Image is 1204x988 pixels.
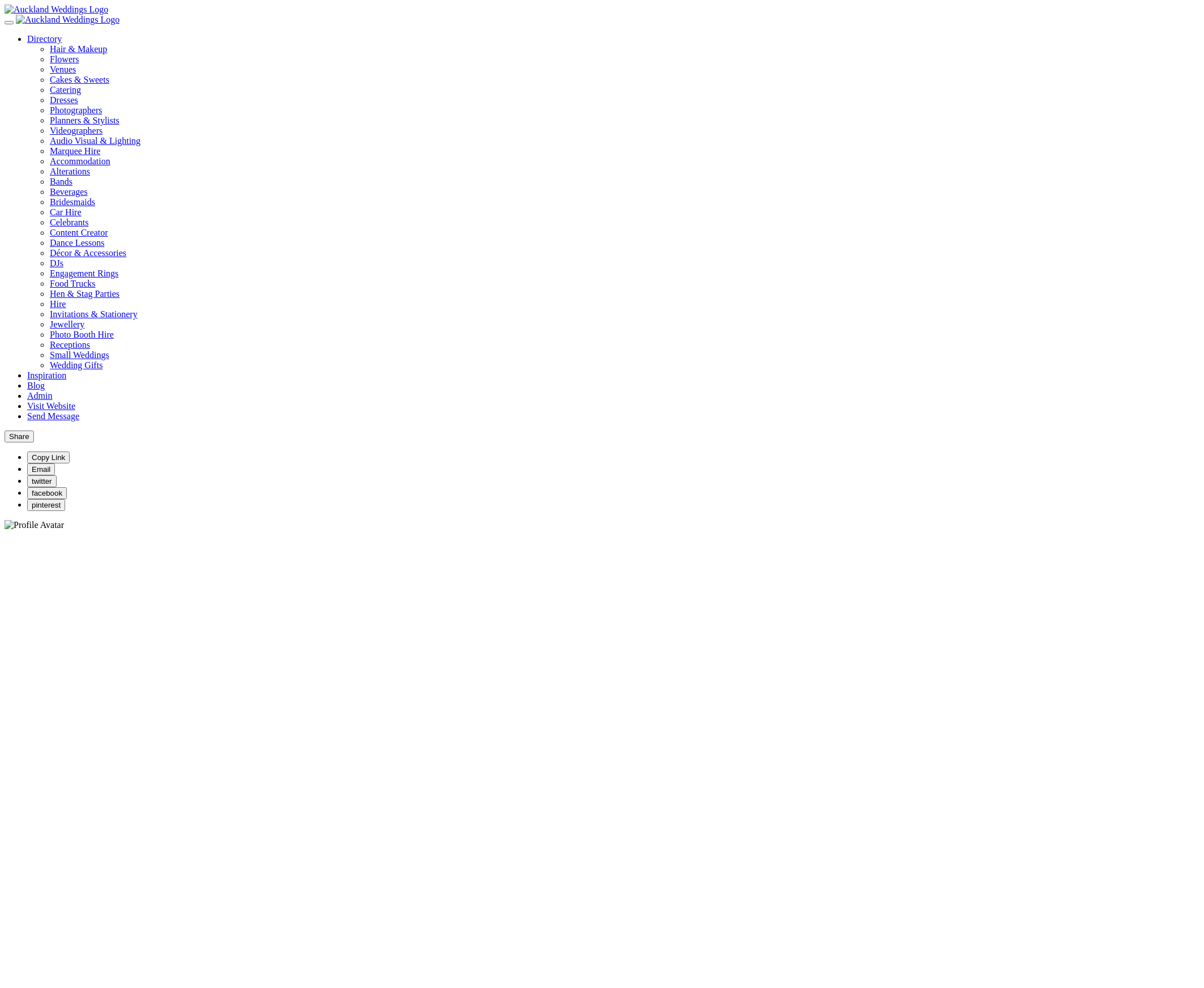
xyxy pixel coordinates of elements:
[50,85,1199,95] a: Catering
[5,21,14,24] button: Menu
[27,391,52,401] a: Admin
[27,370,66,380] a: Inspiration
[27,34,62,44] a: Directory
[50,238,104,248] a: Dance Lessons
[50,269,118,278] a: Engagement Rings
[50,146,1199,156] a: Marquee Hire
[5,5,108,15] img: Auckland Weddings Logo
[5,431,34,442] button: Share
[50,187,88,197] a: Beverages
[50,289,119,299] a: Hen & Stag Parties
[50,197,95,207] a: Bridesmaids
[50,126,1199,136] a: Videographers
[27,452,70,463] button: Copy Link
[9,432,29,441] span: Share
[50,228,108,237] a: Content Creator
[50,116,1199,126] a: Planners & Stylists
[50,75,1199,85] a: Cakes & Sweets
[50,167,90,176] a: Alterations
[5,452,1199,511] ul: Share
[50,136,1199,146] a: Audio Visual & Lighting
[50,350,109,360] a: Small Weddings
[50,95,1199,105] a: Dresses
[27,401,75,411] a: Visit Website
[50,309,138,319] a: Invitations & Stationery
[50,44,1199,54] a: Hair & Makeup
[50,258,63,268] a: DJs
[50,248,126,258] a: Décor & Accessories
[50,299,66,309] a: Hire
[50,360,103,370] a: Wedding Gifts
[16,15,119,25] img: Auckland Weddings Logo
[27,411,79,421] a: Send Message
[27,381,45,390] a: Blog
[27,499,65,511] button: pinterest
[27,475,57,487] button: twitter
[50,54,1199,65] a: Flowers
[50,65,1199,75] a: Venues
[50,207,82,217] a: Car Hire
[50,105,1199,116] a: Photographers
[50,156,110,166] a: Accommodation
[50,218,88,227] a: Celebrants
[50,279,95,288] a: Food Trucks
[50,177,72,186] a: Bands
[50,320,84,329] a: Jewellery
[50,330,114,339] a: Photo Booth Hire
[50,340,90,350] a: Receptions
[5,520,64,530] img: Profile Avatar
[27,487,67,499] button: facebook
[27,463,55,475] button: Email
